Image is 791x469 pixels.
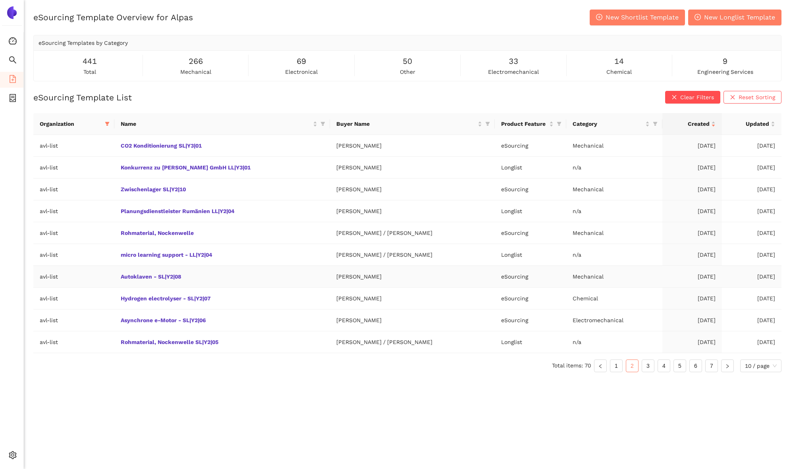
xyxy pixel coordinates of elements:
th: this column's title is Updated,this column is sortable [722,113,781,135]
span: Updated [728,119,769,128]
span: dashboard [9,34,17,50]
td: [DATE] [662,288,722,309]
td: [DATE] [722,309,781,331]
td: eSourcing [495,266,566,288]
span: close [671,94,677,101]
li: Total items: 70 [552,359,591,372]
td: avl-list [33,135,114,157]
span: engineering services [697,67,753,76]
span: setting [9,448,17,464]
button: plus-circleNew Shortlist Template [590,10,685,25]
button: plus-circleNew Longlist Template [688,10,781,25]
span: plus-circle [596,14,602,21]
td: [DATE] [722,200,781,222]
span: 33 [509,55,518,67]
td: Longlist [495,244,566,266]
span: filter [651,118,659,130]
td: Longlist [495,331,566,353]
td: [DATE] [662,309,722,331]
span: electromechanical [488,67,539,76]
td: [PERSON_NAME] [330,157,495,179]
th: this column's title is Name,this column is sortable [114,113,330,135]
span: total [83,67,96,76]
span: Category [573,119,644,128]
td: Mechanical [566,266,662,288]
td: [DATE] [722,244,781,266]
a: 4 [658,360,670,372]
td: eSourcing [495,135,566,157]
td: [PERSON_NAME] / [PERSON_NAME] [330,244,495,266]
td: Mechanical [566,179,662,200]
span: 266 [189,55,203,67]
td: n/a [566,200,662,222]
span: left [598,364,603,369]
span: electronical [285,67,318,76]
td: [PERSON_NAME] [330,288,495,309]
span: filter [557,121,561,126]
span: New Longlist Template [704,12,775,22]
button: closeReset Sorting [723,91,781,104]
span: right [725,364,730,369]
td: avl-list [33,266,114,288]
td: [DATE] [662,135,722,157]
td: avl-list [33,309,114,331]
span: filter [319,118,327,130]
td: eSourcing [495,288,566,309]
td: [DATE] [662,222,722,244]
li: 5 [673,359,686,372]
td: [DATE] [722,288,781,309]
span: Organization [40,119,102,128]
td: avl-list [33,179,114,200]
span: filter [105,121,110,126]
span: other [400,67,415,76]
td: avl-list [33,200,114,222]
span: 10 / page [745,360,777,372]
td: [PERSON_NAME] / [PERSON_NAME] [330,331,495,353]
div: Page Size [740,359,781,372]
li: 4 [658,359,670,372]
span: container [9,91,17,107]
td: [PERSON_NAME] / [PERSON_NAME] [330,222,495,244]
span: Buyer Name [336,119,476,128]
span: file-add [9,72,17,88]
span: eSourcing Templates by Category [39,40,128,46]
span: New Shortlist Template [606,12,679,22]
span: 69 [297,55,306,67]
span: mechanical [180,67,211,76]
a: 6 [690,360,702,372]
span: filter [484,118,492,130]
span: Reset Sorting [739,93,775,102]
span: filter [320,121,325,126]
li: 6 [689,359,702,372]
span: Product Feature [501,119,548,128]
td: avl-list [33,288,114,309]
span: 50 [403,55,412,67]
td: n/a [566,157,662,179]
td: [PERSON_NAME] [330,266,495,288]
span: Clear Filters [680,93,714,102]
td: [DATE] [662,200,722,222]
td: avl-list [33,244,114,266]
span: 14 [614,55,624,67]
li: Previous Page [594,359,607,372]
span: filter [653,121,658,126]
td: Mechanical [566,135,662,157]
td: avl-list [33,222,114,244]
span: 9 [723,55,727,67]
th: this column's title is Product Feature,this column is sortable [495,113,566,135]
td: [DATE] [722,157,781,179]
td: [DATE] [722,331,781,353]
li: Next Page [721,359,734,372]
td: Mechanical [566,222,662,244]
button: left [594,359,607,372]
li: 2 [626,359,639,372]
td: Chemical [566,288,662,309]
th: this column's title is Buyer Name,this column is sortable [330,113,495,135]
td: avl-list [33,157,114,179]
td: n/a [566,331,662,353]
td: [DATE] [662,266,722,288]
img: Logo [6,6,18,19]
td: n/a [566,244,662,266]
button: closeClear Filters [665,91,720,104]
td: [DATE] [662,157,722,179]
